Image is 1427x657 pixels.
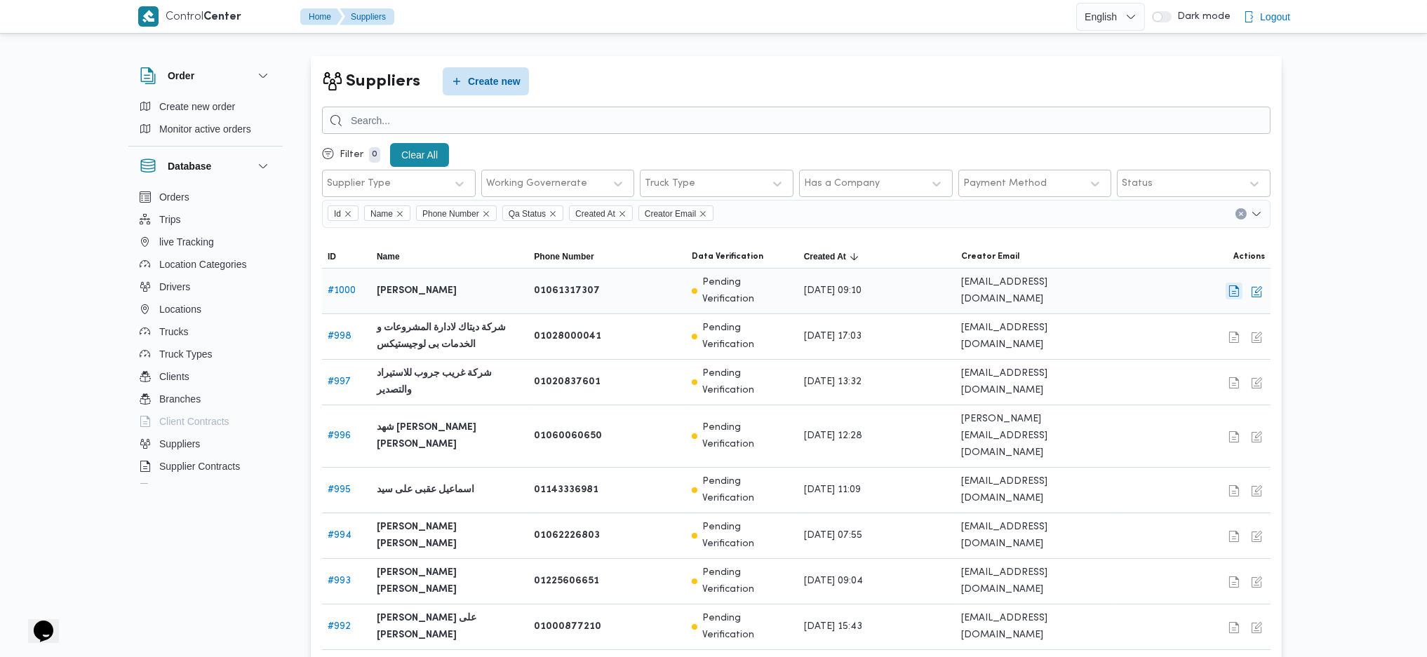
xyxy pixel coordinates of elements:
button: Supplier Contracts [134,455,277,477]
span: Actions [1233,251,1265,262]
p: 0 [369,147,380,163]
b: 01028000041 [534,328,601,345]
button: Drivers [134,276,277,298]
button: Order [140,67,272,84]
div: Database [128,186,283,489]
span: Supplier Contracts [159,458,240,475]
button: Remove Qa Status from selection in this group [549,210,557,218]
span: ID [328,251,336,262]
div: Status [1122,178,1153,189]
span: [EMAIL_ADDRESS][DOMAIN_NAME] [961,274,1107,308]
div: Supplier Type [327,178,391,189]
span: Locations [159,301,201,318]
span: Name [370,206,393,222]
span: [EMAIL_ADDRESS][DOMAIN_NAME] [961,564,1107,598]
h3: Order [168,67,194,84]
img: X8yXhbKr1z7QwAAAABJRU5ErkJggg== [138,6,159,27]
span: [DATE] 12:28 [804,428,862,445]
span: Truck Types [159,346,212,363]
b: [PERSON_NAME] على [PERSON_NAME] [377,610,523,644]
p: Pending Verification [703,564,793,598]
a: #997 [328,377,351,386]
span: Id [328,205,359,221]
a: #998 [328,332,351,341]
b: Center [203,12,241,22]
span: Created At; Sorted in descending order [804,251,846,262]
span: Devices [159,480,194,497]
span: [EMAIL_ADDRESS][DOMAIN_NAME] [961,519,1107,553]
div: Order [128,95,283,146]
span: live Tracking [159,233,214,250]
b: 01062226803 [534,527,600,544]
button: Remove Created At from selection in this group [618,210,627,218]
button: Orders [134,186,277,208]
h2: Suppliers [346,69,420,94]
iframe: chat widget [14,601,59,643]
span: Phone Number [416,205,497,221]
span: Name [377,251,400,262]
p: Pending Verification [703,320,793,353]
span: Name [364,205,410,221]
span: Orders [159,189,189,205]
a: #996 [328,431,351,440]
span: Clients [159,368,189,385]
a: #1000 [328,286,356,295]
button: Created AtSorted in descending order [798,245,956,268]
button: Devices [134,477,277,500]
span: Dark mode [1172,11,1231,22]
span: Monitor active orders [159,121,251,137]
div: Has a Company [804,178,880,189]
p: Filter [340,149,363,161]
b: 01060060650 [534,428,602,445]
button: Suppliers [340,8,394,25]
b: شركة غريب جروب للاستيراد والتصدير [377,365,523,399]
b: [PERSON_NAME] [377,283,457,299]
span: [DATE] 09:10 [804,283,862,299]
button: Remove Name from selection in this group [396,210,404,218]
button: Home [300,8,342,25]
button: Branches [134,388,277,410]
button: Trips [134,208,277,231]
button: Remove Id from selection in this group [344,210,352,218]
button: Clear All [390,143,449,167]
span: Create new order [159,98,235,115]
svg: Sorted in descending order [849,251,860,262]
p: Pending Verification [703,419,793,453]
b: 01000877210 [534,618,601,635]
button: Monitor active orders [134,118,277,140]
span: Phone Number [422,206,479,222]
span: Qa Status [509,206,546,222]
p: Pending Verification [703,274,793,308]
button: Name [371,245,528,268]
b: [PERSON_NAME] [PERSON_NAME] [377,564,523,598]
span: [DATE] 15:43 [804,618,862,635]
span: Data Verification [692,251,763,262]
span: [EMAIL_ADDRESS][DOMAIN_NAME] [961,610,1107,644]
span: Creator Email [638,205,713,221]
button: Logout [1238,3,1296,31]
span: [EMAIL_ADDRESS][DOMAIN_NAME] [961,365,1107,399]
span: Logout [1260,8,1290,25]
button: Remove Phone Number from selection in this group [482,210,490,218]
p: Pending Verification [703,519,793,553]
span: [PERSON_NAME][EMAIL_ADDRESS][DOMAIN_NAME] [961,411,1107,461]
b: شهد [PERSON_NAME] [PERSON_NAME] [377,419,523,453]
p: Pending Verification [703,473,793,507]
button: Client Contracts [134,410,277,433]
h3: Database [168,158,211,175]
span: [DATE] 17:03 [804,328,862,345]
span: Qa Status [502,205,563,221]
button: Database [140,158,272,175]
span: [DATE] 09:04 [804,573,863,590]
button: live Tracking [134,231,277,253]
span: Client Contracts [159,413,229,430]
button: Open list of options [1251,208,1262,219]
button: ID [322,245,371,268]
a: #992 [328,622,351,631]
span: Phone Number [534,251,594,262]
span: Id [334,206,341,222]
span: Created At [575,206,615,222]
button: Clients [134,365,277,388]
span: Trucks [159,323,188,340]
